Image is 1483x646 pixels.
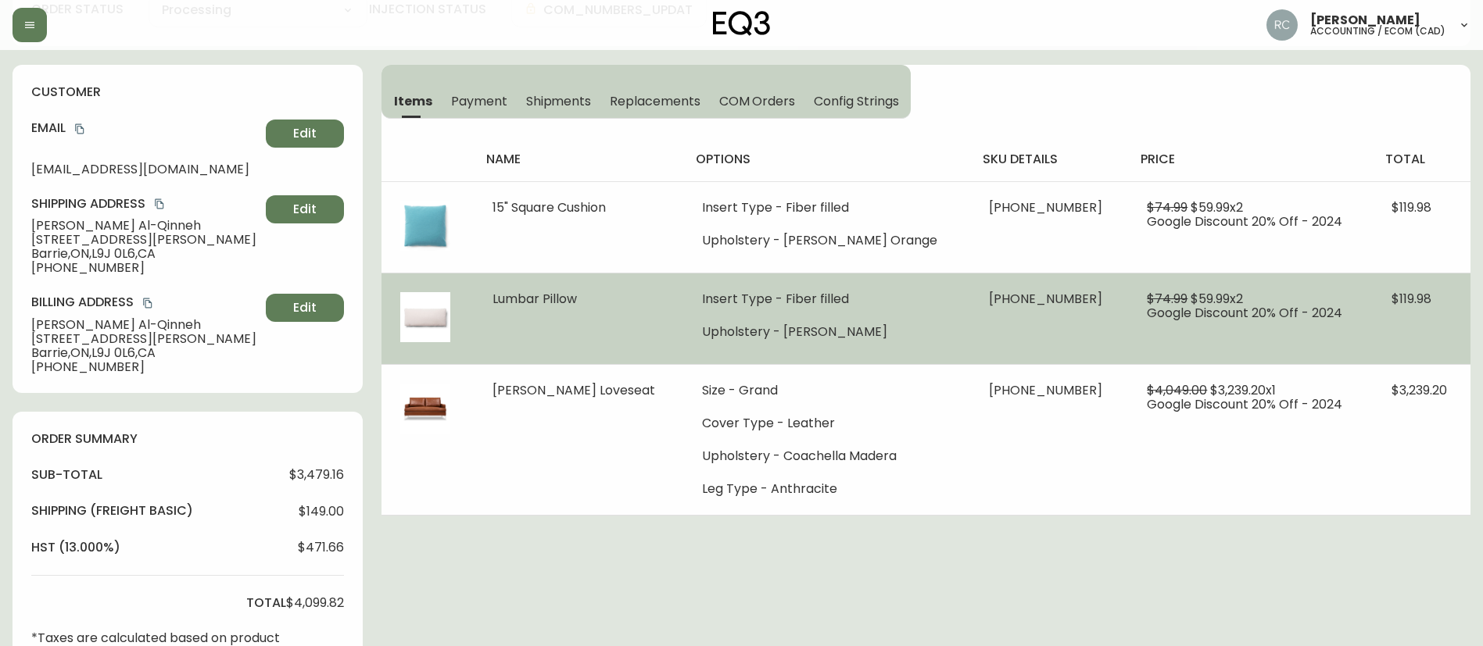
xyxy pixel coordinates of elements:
h4: price [1141,151,1360,168]
li: Upholstery - [PERSON_NAME] Orange [702,234,951,248]
span: $4,049.00 [1147,381,1207,399]
img: logo [713,11,771,36]
button: copy [152,196,167,212]
span: $3,239.20 x 1 [1210,381,1276,399]
span: Shipments [526,93,592,109]
span: COM Orders [719,93,796,109]
button: Edit [266,195,344,223]
img: 49f98a51-fadd-4935-8898-e6f4995a0a5a.jpg [400,201,450,251]
h4: options [696,151,957,168]
li: Upholstery - [PERSON_NAME] [702,325,951,339]
span: Config Strings [814,93,898,109]
h4: Shipping Address [31,195,260,212]
span: $471.66 [298,541,344,555]
span: Google Discount 20% Off - 2024 [1147,395,1342,413]
button: copy [72,121,88,137]
button: Edit [266,294,344,322]
span: $3,479.16 [289,468,344,482]
span: [PHONE_NUMBER] [31,360,260,374]
span: $74.99 [1147,290,1187,308]
li: Size - Grand [702,384,951,398]
h4: Email [31,120,260,137]
li: Leg Type - Anthracite [702,482,951,496]
span: Edit [293,125,317,142]
span: $3,239.20 [1392,381,1447,399]
span: [PERSON_NAME] Al-Qinneh [31,219,260,233]
span: [STREET_ADDRESS][PERSON_NAME] [31,332,260,346]
img: b306057b-9801-46e7-bedc-8defc05bd67f.jpg [400,384,450,434]
span: $119.98 [1392,290,1431,308]
h4: total [246,594,286,612]
span: Replacements [610,93,700,109]
span: Edit [293,299,317,316]
h4: Shipping ( Freight Basic ) [31,502,193,519]
span: $149.00 [299,505,344,519]
h4: name [486,151,672,168]
span: Google Discount 20% Off - 2024 [1147,304,1342,322]
span: [PERSON_NAME] Al-Qinneh [31,318,260,332]
span: Google Discount 20% Off - 2024 [1147,212,1342,230]
h4: sub-total [31,466,102,484]
span: Payment [451,93,507,109]
span: 15" Square Cushion [493,198,606,216]
span: $74.99 [1147,198,1187,216]
span: $119.98 [1392,198,1431,216]
li: Insert Type - Fiber filled [702,201,951,215]
span: [STREET_ADDRESS][PERSON_NAME] [31,233,260,247]
span: Lumbar Pillow [493,290,577,308]
img: 7ac6e9a5-bd7f-407d-98bd-db099172d01d.jpg [400,292,450,342]
h4: Billing Address [31,294,260,311]
span: [PHONE_NUMBER] [989,290,1102,308]
span: [EMAIL_ADDRESS][DOMAIN_NAME] [31,162,260,177]
span: [PHONE_NUMBER] [989,198,1102,216]
span: $4,099.82 [286,596,344,610]
span: Edit [293,201,317,218]
h4: customer [31,84,344,101]
span: Barrie , ON , L9J 0L6 , CA [31,247,260,261]
span: [PERSON_NAME] Loveseat [493,381,655,399]
span: [PERSON_NAME] [1310,14,1420,27]
span: $59.99 x 2 [1191,290,1243,308]
li: Cover Type - Leather [702,416,951,430]
h5: accounting / ecom (cad) [1310,27,1445,36]
span: Items [394,93,432,109]
span: [PHONE_NUMBER] [31,261,260,275]
h4: sku details [983,151,1116,168]
h4: order summary [31,430,344,448]
h4: hst (13.000%) [31,539,120,556]
span: [PHONE_NUMBER] [989,381,1102,399]
button: copy [140,295,156,311]
li: Insert Type - Fiber filled [702,292,951,306]
img: f4ba4e02bd060be8f1386e3ca455bd0e [1266,9,1298,41]
span: $59.99 x 2 [1191,198,1243,216]
li: Upholstery - Coachella Madera [702,449,951,463]
span: Barrie , ON , L9J 0L6 , CA [31,346,260,360]
button: Edit [266,120,344,148]
h4: total [1385,151,1458,168]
